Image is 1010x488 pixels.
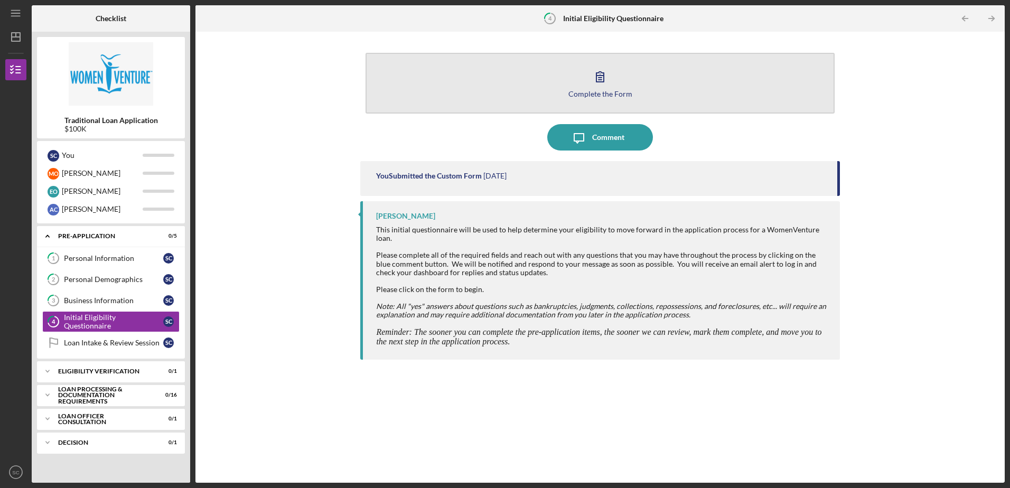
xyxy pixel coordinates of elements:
div: Personal Information [64,254,163,262]
div: Initial Eligibility Questionnaire [64,313,163,330]
div: E O [48,186,59,198]
div: Complete the Form [568,90,632,98]
button: Complete the Form [366,53,834,114]
div: 0 / 16 [158,392,177,398]
div: S C [163,295,174,306]
div: 0 / 1 [158,368,177,374]
div: [PERSON_NAME] [62,182,143,200]
div: [PERSON_NAME] [376,212,435,220]
tspan: 2 [52,276,55,283]
div: S C [163,337,174,348]
div: [PERSON_NAME] [62,200,143,218]
div: Loan Officer Consultation [58,413,151,425]
span: Reminder: The sooner you can complete the pre-application items, the sooner we can review, mark t... [376,327,821,346]
img: Product logo [37,42,185,106]
button: SC [5,462,26,483]
div: Please complete all of the required fields and reach out with any questions that you may have thr... [376,251,829,276]
div: $100K [64,125,158,133]
tspan: 1 [52,255,55,262]
div: S C [48,150,59,162]
b: Checklist [96,14,126,23]
div: Loan Intake & Review Session [64,339,163,347]
tspan: 4 [52,318,55,325]
a: 1Personal InformationSC [42,248,180,269]
a: 3Business InformationSC [42,290,180,311]
div: [PERSON_NAME] [62,164,143,182]
div: 0 / 1 [158,439,177,446]
div: Personal Demographics [64,275,163,284]
text: SC [12,470,19,475]
a: 2Personal DemographicsSC [42,269,180,290]
div: M O [48,168,59,180]
div: Decision [58,439,151,446]
div: S C [163,274,174,285]
a: Loan Intake & Review SessionSC [42,332,180,353]
b: Initial Eligibility Questionnaire [563,14,663,23]
div: Comment [592,124,624,151]
div: 0 / 5 [158,233,177,239]
div: S C [163,316,174,327]
b: Traditional Loan Application [64,116,158,125]
div: Please click on the form to begin. [376,285,829,294]
div: You [62,146,143,164]
div: This initial questionnaire will be used to help determine your eligibility to move forward in the... [376,226,829,242]
tspan: 3 [52,297,55,304]
div: Loan Processing & Documentation Requirements [58,386,151,405]
em: Note: All "yes" answers about questions such as bankruptcies, judgments, collections, repossessio... [376,302,826,319]
div: 0 / 1 [158,416,177,422]
div: A C [48,204,59,215]
div: You Submitted the Custom Form [376,172,482,180]
div: S C [163,253,174,264]
button: Comment [547,124,653,151]
tspan: 4 [548,15,552,22]
time: 2025-08-18 16:51 [483,172,507,180]
div: Eligibility Verification [58,368,151,374]
div: Business Information [64,296,163,305]
div: Pre-Application [58,233,151,239]
a: 4Initial Eligibility QuestionnaireSC [42,311,180,332]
